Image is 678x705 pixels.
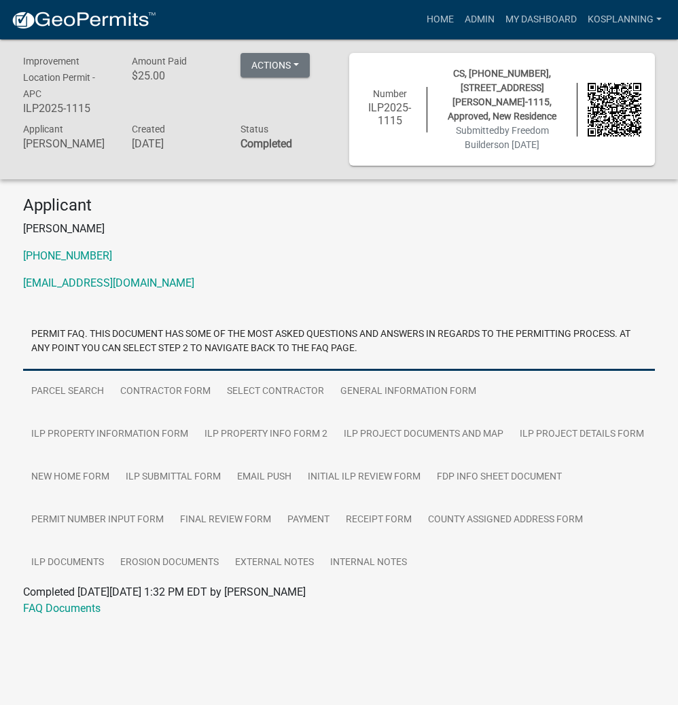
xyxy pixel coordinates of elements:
a: FAQ Documents [23,602,101,615]
a: Email Push [229,456,300,499]
span: Improvement Location Permit - APC [23,56,95,99]
span: Created [132,124,165,134]
a: Initial ILP Review Form [300,456,429,499]
a: ILP Submittal Form [118,456,229,499]
a: Parcel search [23,370,112,414]
a: Payment [279,499,338,542]
a: Final Review Form [172,499,279,542]
a: ILP Documents [23,541,112,585]
a: kosplanning [582,7,667,33]
a: [EMAIL_ADDRESS][DOMAIN_NAME] [23,276,194,289]
a: Home [421,7,459,33]
h6: [PERSON_NAME] [23,137,111,150]
a: [PHONE_NUMBER] [23,249,112,262]
a: Contractor Form [112,370,219,414]
h4: Applicant [23,196,655,215]
span: Amount Paid [132,56,187,67]
span: by Freedom Builders [465,125,549,150]
a: ILP Property Information Form [23,413,196,456]
a: My Dashboard [500,7,582,33]
span: CS, [PHONE_NUMBER], [STREET_ADDRESS][PERSON_NAME]-1115, Approved, New Residence [448,68,556,122]
h6: ILP2025-1115 [23,102,111,115]
a: Select contractor [219,370,332,414]
span: Submitted on [DATE] [456,125,549,150]
span: Number [373,88,407,99]
h6: $25.00 [132,69,220,82]
a: FDP INFO Sheet Document [429,456,570,499]
span: Applicant [23,124,63,134]
img: QR code [588,83,641,137]
a: New Home Form [23,456,118,499]
a: Erosion Documents [112,541,227,585]
a: ILP Project Documents and Map [336,413,512,456]
span: Status [240,124,268,134]
button: Actions [240,53,310,77]
a: ILP Property Info Form 2 [196,413,336,456]
a: Admin [459,7,500,33]
h6: [DATE] [132,137,220,150]
a: Receipt Form [338,499,420,542]
a: Internal Notes [322,541,415,585]
a: External Notes [227,541,322,585]
a: ILP Project Details Form [512,413,652,456]
h6: ILP2025-1115 [363,101,416,127]
a: County Assigned Address Form [420,499,591,542]
a: Permit Number Input Form [23,499,172,542]
strong: Completed [240,137,292,150]
span: Completed [DATE][DATE] 1:32 PM EDT by [PERSON_NAME] [23,585,306,598]
p: [PERSON_NAME] [23,221,655,237]
a: Permit FAQ. This document has some of the most asked questions and answers in regards to the perm... [23,313,655,371]
a: General Information Form [332,370,484,414]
